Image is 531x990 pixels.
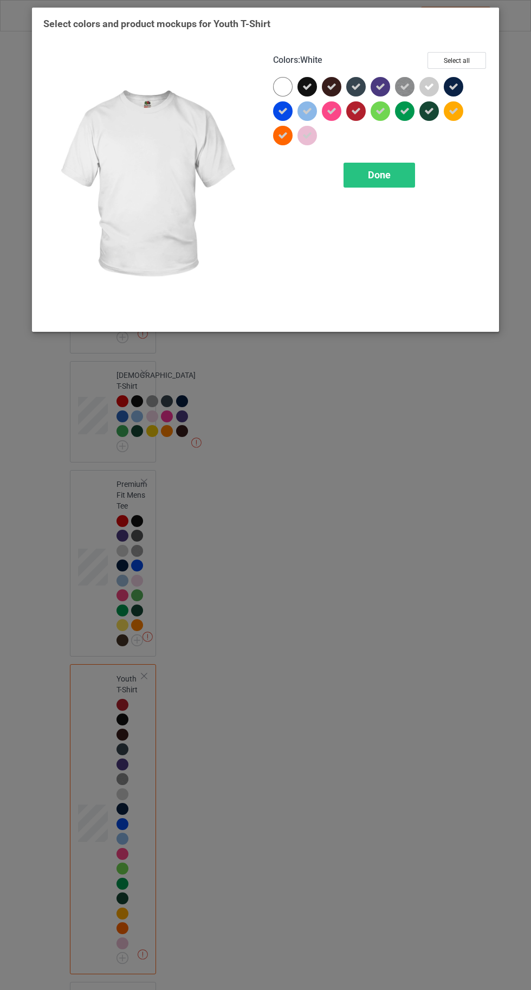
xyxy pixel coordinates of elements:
span: Colors [273,55,298,65]
span: Done [368,169,391,181]
img: regular.jpg [43,52,258,320]
span: Select colors and product mockups for Youth T-Shirt [43,18,270,29]
button: Select all [428,52,486,69]
span: White [300,55,322,65]
h4: : [273,55,322,66]
img: heather_texture.png [395,77,415,97]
